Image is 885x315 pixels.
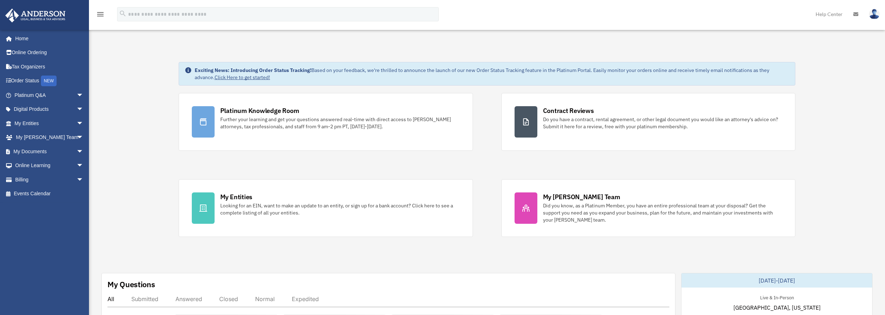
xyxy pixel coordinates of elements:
[96,12,105,19] a: menu
[215,74,270,81] a: Click Here to get started!
[5,60,94,74] a: Tax Organizers
[219,295,238,303] div: Closed
[292,295,319,303] div: Expedited
[5,187,94,201] a: Events Calendar
[5,102,94,117] a: Digital Productsarrow_drop_down
[501,93,796,151] a: Contract Reviews Do you have a contract, rental agreement, or other legal document you would like...
[77,116,91,131] span: arrow_drop_down
[733,303,821,312] span: [GEOGRAPHIC_DATA], [US_STATE]
[5,74,94,88] a: Order StatusNEW
[195,67,311,73] strong: Exciting News: Introducing Order Status Tracking!
[179,93,473,151] a: Platinum Knowledge Room Further your learning and get your questions answered real-time with dire...
[179,179,473,237] a: My Entities Looking for an EIN, want to make an update to an entity, or sign up for a bank accoun...
[77,102,91,117] span: arrow_drop_down
[131,295,158,303] div: Submitted
[543,116,783,130] div: Do you have a contract, rental agreement, or other legal document you would like an attorney's ad...
[220,192,252,201] div: My Entities
[543,106,594,115] div: Contract Reviews
[195,67,790,81] div: Based on your feedback, we're thrilled to announce the launch of our new Order Status Tracking fe...
[501,179,796,237] a: My [PERSON_NAME] Team Did you know, as a Platinum Member, you have an entire professional team at...
[5,172,94,187] a: Billingarrow_drop_down
[96,10,105,19] i: menu
[220,202,460,216] div: Looking for an EIN, want to make an update to an entity, or sign up for a bank account? Click her...
[175,295,202,303] div: Answered
[77,159,91,173] span: arrow_drop_down
[5,159,94,173] a: Online Learningarrow_drop_down
[77,172,91,187] span: arrow_drop_down
[107,295,114,303] div: All
[543,202,783,223] div: Did you know, as a Platinum Member, you have an entire professional team at your disposal? Get th...
[220,116,460,130] div: Further your learning and get your questions answered real-time with direct access to [PERSON_NAM...
[5,88,94,102] a: Platinum Q&Aarrow_drop_down
[681,273,872,288] div: [DATE]-[DATE]
[5,130,94,145] a: My [PERSON_NAME] Teamarrow_drop_down
[5,116,94,130] a: My Entitiesarrow_drop_down
[3,9,68,22] img: Anderson Advisors Platinum Portal
[5,144,94,159] a: My Documentsarrow_drop_down
[77,130,91,145] span: arrow_drop_down
[119,10,127,17] i: search
[255,295,275,303] div: Normal
[41,76,57,86] div: NEW
[754,293,800,301] div: Live & In-Person
[5,31,91,46] a: Home
[220,106,299,115] div: Platinum Knowledge Room
[77,88,91,103] span: arrow_drop_down
[77,144,91,159] span: arrow_drop_down
[869,9,880,19] img: User Pic
[107,279,155,290] div: My Questions
[5,46,94,60] a: Online Ordering
[543,192,620,201] div: My [PERSON_NAME] Team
